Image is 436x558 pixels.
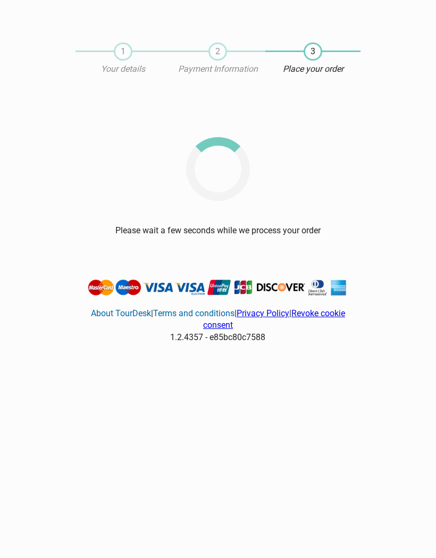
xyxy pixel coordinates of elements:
[237,308,289,318] a: Privacy Policy
[170,332,265,342] span: 1.2.4357 - e85bc80c7588
[91,308,151,318] a: About TourDesk
[86,279,350,296] img: Tourdesk accepts
[208,43,227,61] span: 2
[171,63,266,75] p: Payment Information
[153,308,234,318] a: Terms and conditions
[86,296,350,344] div: | | |
[115,225,321,236] div: Please wait a few seconds while we process your order
[76,63,171,75] p: Your details
[114,43,132,61] span: 1
[265,63,360,75] p: Place your order
[304,43,322,61] span: 3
